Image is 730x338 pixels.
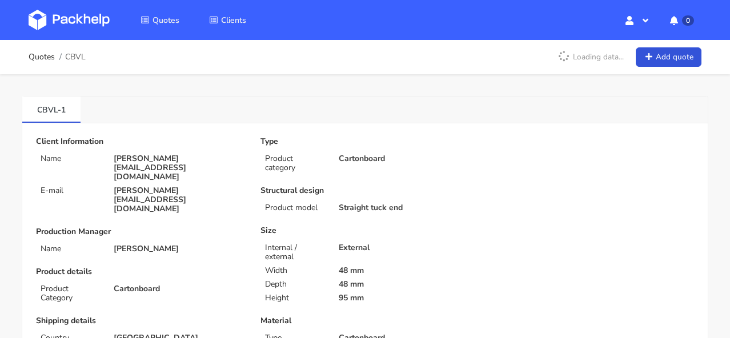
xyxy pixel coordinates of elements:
[29,46,86,69] nav: breadcrumb
[22,96,81,122] a: CBVL-1
[114,186,244,214] p: [PERSON_NAME][EMAIL_ADDRESS][DOMAIN_NAME]
[265,203,324,212] p: Product model
[36,267,244,276] p: Product details
[339,243,470,252] p: External
[29,10,110,30] img: Dashboard
[339,203,470,212] p: Straight tuck end
[41,244,100,253] p: Name
[127,10,193,30] a: Quotes
[29,53,55,62] a: Quotes
[339,280,470,289] p: 48 mm
[265,266,324,275] p: Width
[41,284,100,303] p: Product Category
[41,154,100,163] p: Name
[339,266,470,275] p: 48 mm
[636,47,701,67] a: Add quote
[260,316,469,325] p: Material
[265,154,324,172] p: Product category
[153,15,179,26] span: Quotes
[221,15,246,26] span: Clients
[552,47,629,67] p: Loading data...
[260,186,469,195] p: Structural design
[41,186,100,195] p: E-mail
[265,243,324,261] p: Internal / external
[114,154,244,182] p: [PERSON_NAME][EMAIL_ADDRESS][DOMAIN_NAME]
[265,293,324,303] p: Height
[260,226,469,235] p: Size
[339,293,470,303] p: 95 mm
[36,316,244,325] p: Shipping details
[265,280,324,289] p: Depth
[114,284,244,293] p: Cartonboard
[260,137,469,146] p: Type
[36,227,244,236] p: Production Manager
[195,10,260,30] a: Clients
[114,244,244,253] p: [PERSON_NAME]
[661,10,701,30] button: 0
[36,137,244,146] p: Client Information
[339,154,470,163] p: Cartonboard
[65,53,86,62] span: CBVL
[682,15,694,26] span: 0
